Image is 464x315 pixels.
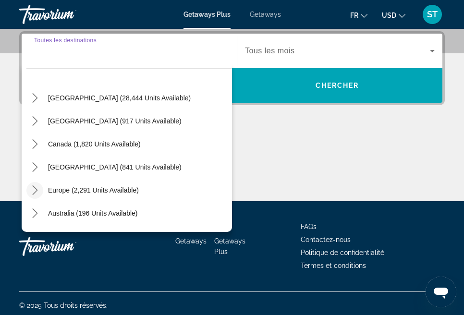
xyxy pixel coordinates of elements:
[26,136,43,153] button: Toggle Canada (1,820 units available) submenu
[43,205,143,222] button: Select destination: Australia (196 units available)
[19,302,108,309] span: © 2025 Tous droits réservés.
[43,158,186,176] button: Select destination: Caribbean & Atlantic Islands (841 units available)
[214,237,245,255] a: Getaways Plus
[22,34,442,103] div: Search widget
[183,11,231,18] a: Getaways Plus
[26,159,43,176] button: Toggle Caribbean & Atlantic Islands (841 units available) submenu
[43,182,144,199] button: Select destination: Europe (2,291 units available)
[43,112,186,130] button: Select destination: Mexico (917 units available)
[316,82,359,89] span: Chercher
[48,94,191,102] span: [GEOGRAPHIC_DATA] (28,444 units available)
[427,10,438,19] span: ST
[250,11,281,18] a: Getaways
[43,135,146,153] button: Select destination: Canada (1,820 units available)
[301,262,366,269] a: Termes et conditions
[48,117,182,125] span: [GEOGRAPHIC_DATA] (917 units available)
[350,12,358,19] span: fr
[382,8,405,22] button: Change currency
[175,237,207,245] a: Getaways
[26,182,43,199] button: Toggle Europe (2,291 units available) submenu
[301,223,317,230] a: FAQs
[22,63,232,232] div: Destination options
[420,4,445,24] button: User Menu
[26,113,43,130] button: Toggle Mexico (917 units available) submenu
[245,47,294,55] span: Tous les mois
[350,8,367,22] button: Change language
[48,140,141,148] span: Canada (1,820 units available)
[48,163,182,171] span: [GEOGRAPHIC_DATA] (841 units available)
[43,89,195,107] button: Select destination: United States (28,444 units available)
[48,209,138,217] span: Australia (196 units available)
[426,277,456,307] iframe: Bouton de lancement de la fenêtre de messagerie
[34,46,224,57] input: Select destination
[301,236,351,243] a: Contactez-nous
[48,186,139,194] span: Europe (2,291 units available)
[19,2,115,27] a: Travorium
[232,68,442,103] button: Search
[19,232,115,261] a: Go Home
[34,37,97,43] span: Toutes les destinations
[26,90,43,107] button: Toggle United States (28,444 units available) submenu
[26,205,43,222] button: Toggle Australia (196 units available) submenu
[382,12,396,19] span: USD
[301,249,384,256] a: Politique de confidentialité
[26,66,232,84] button: Select destination: All destinations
